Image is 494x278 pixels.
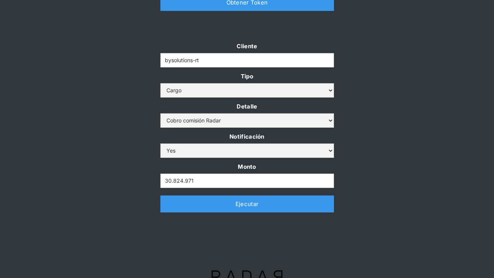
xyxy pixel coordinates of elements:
label: Detalle [160,101,334,112]
label: Monto [160,162,334,172]
label: Notificación [160,131,334,142]
label: Cliente [160,41,334,51]
label: Tipo [160,71,334,81]
input: Monto [160,174,334,188]
a: Ejecutar [160,196,334,212]
input: Example Text [160,53,334,67]
form: Form [160,41,334,188]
